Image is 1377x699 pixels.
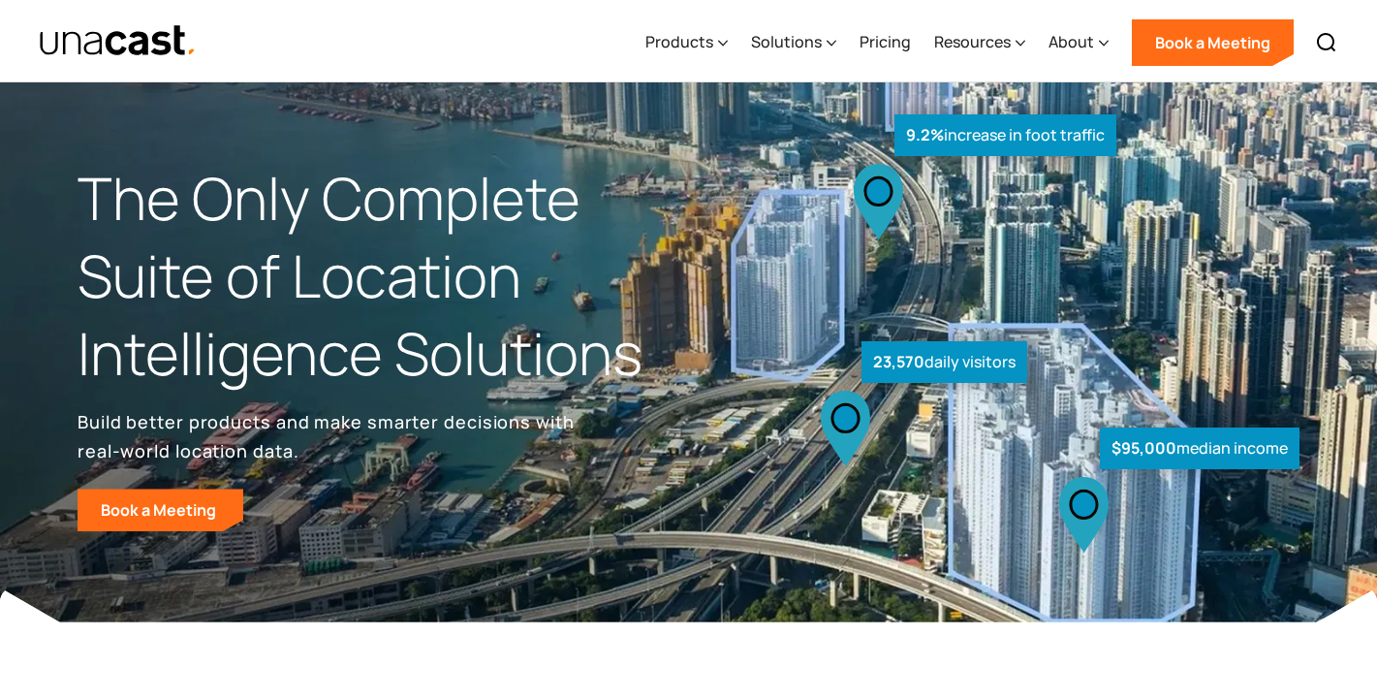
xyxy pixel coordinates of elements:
div: Solutions [751,30,822,53]
strong: $95,000 [1111,437,1176,459]
strong: 23,570 [873,351,924,372]
div: Products [645,3,728,82]
div: Resources [934,3,1025,82]
div: About [1048,30,1094,53]
div: About [1048,3,1109,82]
div: median income [1100,428,1299,469]
p: Build better products and make smarter decisions with real-world location data. [78,407,581,465]
img: Search icon [1315,31,1338,54]
a: Book a Meeting [78,489,243,531]
div: daily visitors [861,341,1027,383]
a: Pricing [860,3,911,82]
div: increase in foot traffic [894,114,1116,156]
a: home [39,24,197,58]
a: Book a Meeting [1132,19,1294,66]
div: Resources [934,30,1011,53]
div: Products [645,30,713,53]
h1: The Only Complete Suite of Location Intelligence Solutions [78,160,689,392]
img: Unacast text logo [39,24,197,58]
strong: 9.2% [906,124,944,145]
div: Solutions [751,3,836,82]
